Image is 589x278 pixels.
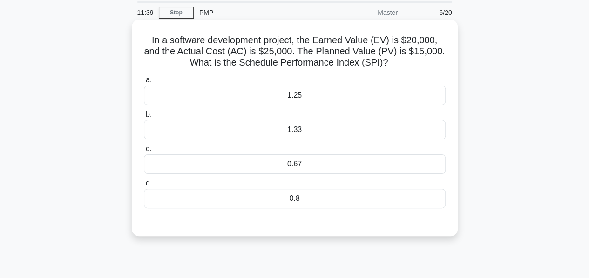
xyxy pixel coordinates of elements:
[146,145,151,152] span: c.
[146,76,152,84] span: a.
[403,3,458,22] div: 6/20
[146,179,152,187] span: d.
[146,110,152,118] span: b.
[144,120,446,139] div: 1.33
[143,34,447,69] h5: In a software development project, the Earned Value (EV) is $20,000, and the Actual Cost (AC) is ...
[144,189,446,208] div: 0.8
[194,3,322,22] div: PMP
[132,3,159,22] div: 11:39
[159,7,194,19] a: Stop
[322,3,403,22] div: Master
[144,86,446,105] div: 1.25
[144,154,446,174] div: 0.67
